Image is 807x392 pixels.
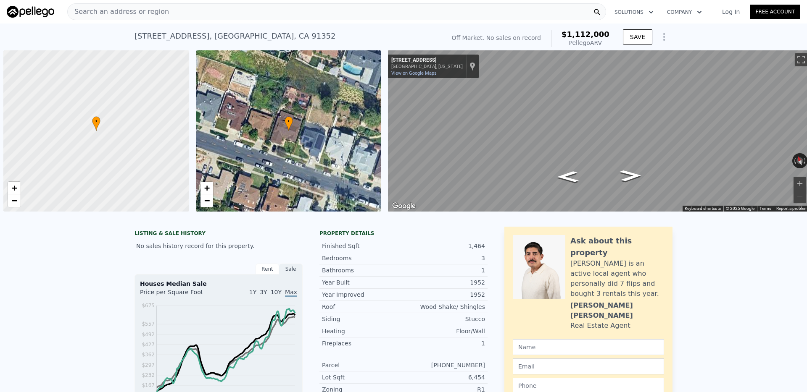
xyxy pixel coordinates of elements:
button: Zoom out [794,190,806,203]
div: Rent [256,264,279,274]
span: + [204,183,209,193]
tspan: $675 [142,303,155,308]
input: Name [513,339,664,355]
tspan: $167 [142,382,155,388]
button: Keyboard shortcuts [685,206,721,212]
div: 1952 [403,278,485,287]
tspan: $492 [142,332,155,337]
a: Zoom in [8,182,21,194]
a: Open this area in Google Maps (opens a new window) [390,201,418,212]
button: Company [660,5,709,20]
div: Bedrooms [322,254,403,262]
div: Finished Sqft [322,242,403,250]
span: • [92,118,100,125]
div: LISTING & SALE HISTORY [134,230,303,238]
img: Google [390,201,418,212]
span: − [204,195,209,206]
div: Year Built [322,278,403,287]
div: Lot Sqft [322,373,403,382]
a: Show location on map [469,62,475,71]
span: • [285,118,293,125]
button: Show Options [656,29,672,45]
div: Pellego ARV [562,39,609,47]
span: Search an address or region [68,7,169,17]
button: Solutions [608,5,660,20]
div: Fireplaces [322,339,403,348]
tspan: $427 [142,342,155,348]
tspan: $232 [142,372,155,378]
div: [STREET_ADDRESS] [391,57,463,64]
div: Ask about this property [570,235,664,259]
span: $1,112,000 [562,30,609,39]
div: 1 [403,266,485,274]
a: Zoom out [200,194,213,207]
a: Zoom in [200,182,213,194]
div: Property details [319,230,488,237]
input: Email [513,358,664,374]
span: 1Y [249,289,256,295]
path: Go East, Lanark St [610,167,651,184]
div: [GEOGRAPHIC_DATA], [US_STATE] [391,64,463,69]
a: Zoom out [8,194,21,207]
div: Off Market. No sales on record [452,34,541,42]
div: Floor/Wall [403,327,485,335]
span: 10Y [271,289,282,295]
div: [PHONE_NUMBER] [403,361,485,369]
a: Log In [712,8,750,16]
div: Heating [322,327,403,335]
a: Terms (opens in new tab) [760,206,771,211]
div: Year Improved [322,290,403,299]
div: Price per Square Foot [140,288,219,301]
div: 1,464 [403,242,485,250]
div: Bathrooms [322,266,403,274]
img: Pellego [7,6,54,18]
div: No sales history record for this property. [134,238,303,253]
tspan: $557 [142,321,155,327]
div: Sale [279,264,303,274]
div: • [285,116,293,131]
span: − [12,195,17,206]
div: Parcel [322,361,403,369]
button: Zoom in [794,177,806,190]
div: Stucco [403,315,485,323]
div: Real Estate Agent [570,321,630,331]
div: 6,454 [403,373,485,382]
div: 1952 [403,290,485,299]
div: Houses Median Sale [140,280,297,288]
a: View on Google Maps [391,71,437,76]
div: 3 [403,254,485,262]
span: © 2025 Google [726,206,754,211]
div: Siding [322,315,403,323]
span: Max [285,289,297,297]
tspan: $362 [142,352,155,358]
button: Reset the view [794,153,805,169]
div: 1 [403,339,485,348]
div: [PERSON_NAME] is an active local agent who personally did 7 flips and bought 3 rentals this year. [570,259,664,299]
button: Rotate counterclockwise [792,153,797,168]
div: [PERSON_NAME] [PERSON_NAME] [570,301,664,321]
div: Roof [322,303,403,311]
div: • [92,116,100,131]
span: + [12,183,17,193]
button: SAVE [623,29,652,44]
a: Free Account [750,5,800,19]
div: [STREET_ADDRESS] , [GEOGRAPHIC_DATA] , CA 91352 [134,30,336,42]
path: Go West, Lanark St [548,168,588,185]
div: Wood Shake/ Shingles [403,303,485,311]
span: 3Y [260,289,267,295]
tspan: $297 [142,362,155,368]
